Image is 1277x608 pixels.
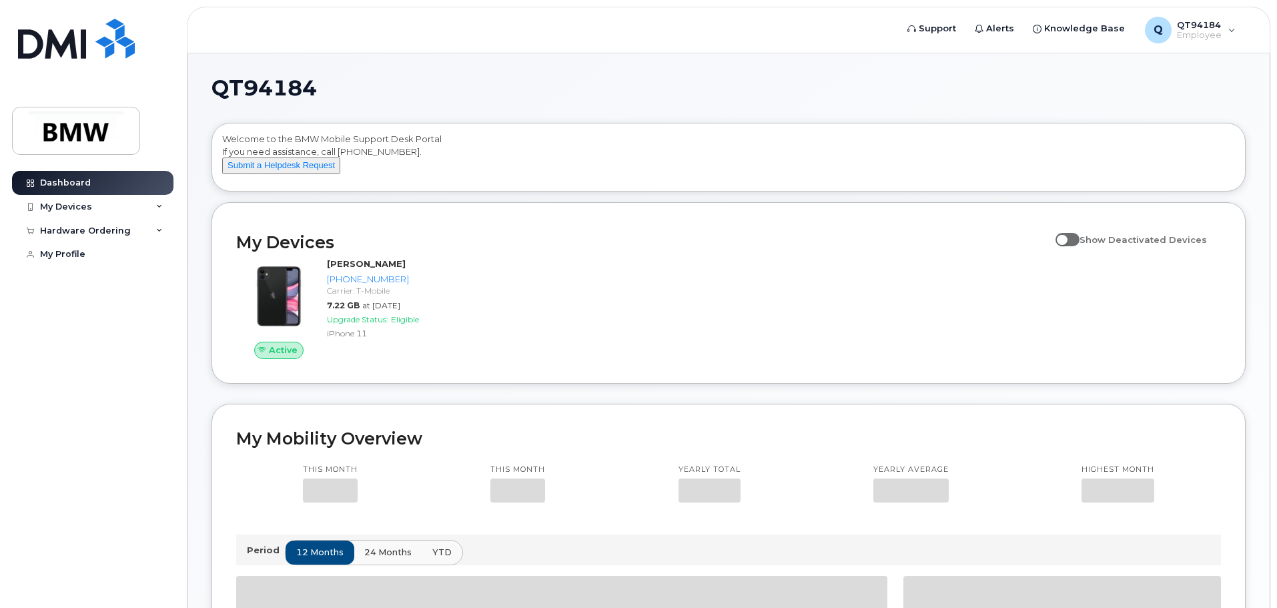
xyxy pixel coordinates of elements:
span: QT94184 [211,78,317,98]
div: Welcome to the BMW Mobile Support Desk Portal If you need assistance, call [PHONE_NUMBER]. [222,133,1235,186]
p: Period [247,544,285,557]
span: Show Deactivated Devices [1080,234,1207,245]
span: YTD [432,546,452,559]
span: Upgrade Status: [327,314,388,324]
span: Active [269,344,298,356]
div: iPhone 11 [327,328,465,339]
p: Yearly total [679,465,741,475]
div: Carrier: T-Mobile [327,285,465,296]
h2: My Devices [236,232,1049,252]
span: at [DATE] [362,300,400,310]
span: 24 months [364,546,412,559]
a: Active[PERSON_NAME][PHONE_NUMBER]Carrier: T-Mobile7.22 GBat [DATE]Upgrade Status:EligibleiPhone 11 [236,258,470,359]
div: [PHONE_NUMBER] [327,273,465,286]
img: iPhone_11.jpg [247,264,311,328]
strong: [PERSON_NAME] [327,258,406,269]
p: This month [490,465,545,475]
button: Submit a Helpdesk Request [222,158,340,174]
p: Yearly average [873,465,949,475]
input: Show Deactivated Devices [1055,227,1066,238]
span: Eligible [391,314,419,324]
h2: My Mobility Overview [236,428,1221,448]
p: Highest month [1082,465,1154,475]
p: This month [303,465,358,475]
a: Submit a Helpdesk Request [222,160,340,170]
span: 7.22 GB [327,300,360,310]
